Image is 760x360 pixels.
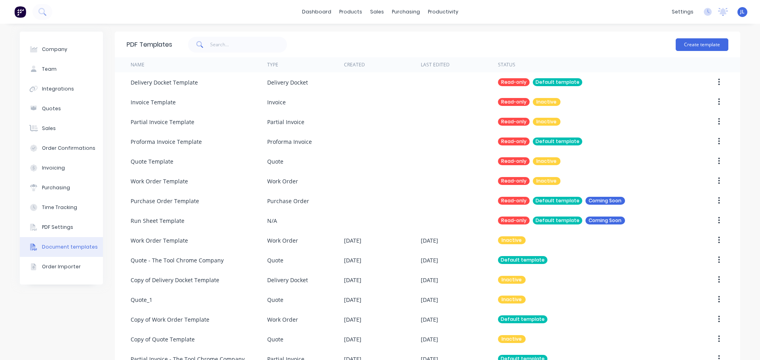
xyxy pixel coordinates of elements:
div: Default template [533,217,582,224]
div: Run Sheet Template [131,217,184,225]
div: [DATE] [344,296,361,304]
img: Factory [14,6,26,18]
div: Quotes [42,105,61,112]
div: Time Tracking [42,204,77,211]
div: Last Edited [421,61,450,68]
div: Status [498,61,515,68]
div: Read-only [498,78,530,86]
div: Delivery Docket [267,276,308,284]
div: Inactive [533,177,560,185]
div: PDF Templates [127,40,172,49]
div: Partial Invoice Template [131,118,194,126]
button: Time Tracking [20,198,103,217]
div: Invoice [267,98,286,106]
div: Proforma Invoice Template [131,138,202,146]
div: Quote [267,296,283,304]
div: Default template [498,256,547,264]
div: Inactive [498,236,526,244]
div: Default template [533,78,582,86]
button: Order Confirmations [20,138,103,158]
div: Default template [498,315,547,323]
button: Company [20,40,103,59]
button: Document templates [20,237,103,257]
div: purchasing [388,6,424,18]
div: Copy of Quote Template [131,335,195,343]
div: Work Order [267,236,298,245]
div: Document templates [42,243,98,251]
div: Purchase Order Template [131,197,199,205]
div: Coming Soon [585,217,625,224]
div: [DATE] [344,335,361,343]
div: Integrations [42,85,74,92]
div: Work Order Template [131,236,188,245]
div: Type [267,61,278,68]
div: [DATE] [344,276,361,284]
button: Invoicing [20,158,103,178]
div: Inactive [498,276,526,284]
div: Order Importer [42,263,81,270]
div: [DATE] [421,315,438,324]
div: Default template [533,138,582,145]
div: products [335,6,366,18]
span: JL [740,8,745,15]
div: Partial Invoice [267,118,304,126]
div: Inactive [498,296,526,303]
div: Quote [267,157,283,166]
div: Coming Soon [585,197,625,205]
div: Read-only [498,98,530,106]
div: [DATE] [421,296,438,304]
div: Invoicing [42,164,65,172]
div: Sales [42,125,56,132]
div: Company [42,46,67,53]
div: Purchasing [42,184,70,191]
div: [DATE] [344,315,361,324]
div: Copy of Delivery Docket Template [131,276,219,284]
div: Quote [267,256,283,264]
div: Team [42,66,57,73]
button: Quotes [20,99,103,119]
button: Integrations [20,79,103,99]
button: Create template [676,38,728,51]
div: Delivery Docket [267,78,308,87]
button: PDF Settings [20,217,103,237]
div: [DATE] [421,236,438,245]
div: Read-only [498,217,530,224]
button: Sales [20,119,103,138]
input: Search... [210,37,287,53]
div: Purchase Order [267,197,309,205]
div: Inactive [498,335,526,343]
div: Read-only [498,197,530,205]
div: [DATE] [421,276,438,284]
div: Read-only [498,118,530,126]
div: Read-only [498,138,530,145]
div: [DATE] [344,256,361,264]
div: sales [366,6,388,18]
div: Created [344,61,365,68]
div: Invoice Template [131,98,176,106]
a: dashboard [298,6,335,18]
button: Purchasing [20,178,103,198]
div: PDF Settings [42,224,73,231]
button: Team [20,59,103,79]
button: Order Importer [20,257,103,277]
div: Quote_1 [131,296,152,304]
div: Read-only [498,177,530,185]
div: Order Confirmations [42,145,95,152]
div: Inactive [533,118,560,126]
div: N/A [267,217,277,225]
div: Work Order [267,315,298,324]
div: Quote Template [131,157,173,166]
div: Quote - The Tool Chrome Company [131,256,224,264]
div: Default template [533,197,582,205]
div: productivity [424,6,462,18]
div: [DATE] [421,256,438,264]
div: settings [668,6,697,18]
div: [DATE] [421,335,438,343]
div: Inactive [533,157,560,165]
div: Name [131,61,144,68]
div: Read-only [498,157,530,165]
div: [DATE] [344,236,361,245]
div: Proforma Invoice [267,138,312,146]
div: Delivery Docket Template [131,78,198,87]
div: Work Order Template [131,177,188,185]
